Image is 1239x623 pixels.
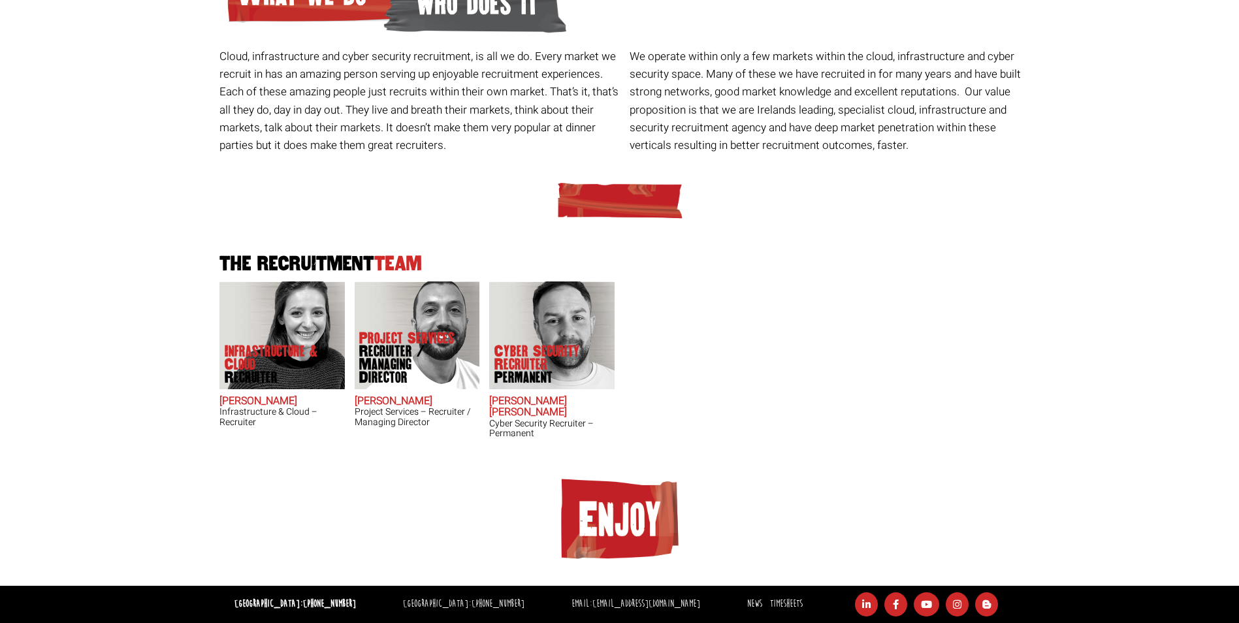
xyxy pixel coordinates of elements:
[489,396,615,419] h2: [PERSON_NAME] [PERSON_NAME]
[494,345,599,384] p: Cyber Security Recruiter
[489,281,615,389] img: John James Baird does Cyber Security Recruiter Permanent
[225,371,329,384] span: Recruiter
[219,407,345,427] h3: Infrastructure & Cloud – Recruiter
[592,598,700,610] a: [EMAIL_ADDRESS][DOMAIN_NAME]
[747,598,762,610] a: News
[400,595,528,614] li: [GEOGRAPHIC_DATA]:
[355,407,480,427] h3: Project Services – Recruiter / Managing Director
[219,396,345,407] h2: [PERSON_NAME]
[359,332,464,384] p: Project Services
[568,595,703,614] li: Email:
[770,598,803,610] a: Timesheets
[489,419,615,439] h3: Cyber Security Recruiter – Permanent
[359,345,464,384] span: Recruiter / Managing Director
[234,598,356,610] strong: [GEOGRAPHIC_DATA]:
[354,281,479,389] img: Chris Pelow's our Project Services Recruiter / Managing Director
[374,253,422,274] span: Team
[215,254,1025,274] h2: The Recruitment
[630,48,1030,154] p: We operate within only a few markets within the cloud, infrastructure and cyber security space. M...
[219,48,620,154] p: Cloud, infrastructure and cyber security recruitment, is all we do. Every market we recruit in ha...
[472,598,524,610] a: [PHONE_NUMBER]
[219,281,345,389] img: Sara O'Toole does Infrastructure & Cloud Recruiter
[355,396,480,407] h2: [PERSON_NAME]
[303,598,356,610] a: [PHONE_NUMBER]
[494,371,599,384] span: Permanent
[225,345,329,384] p: Infrastructure & Cloud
